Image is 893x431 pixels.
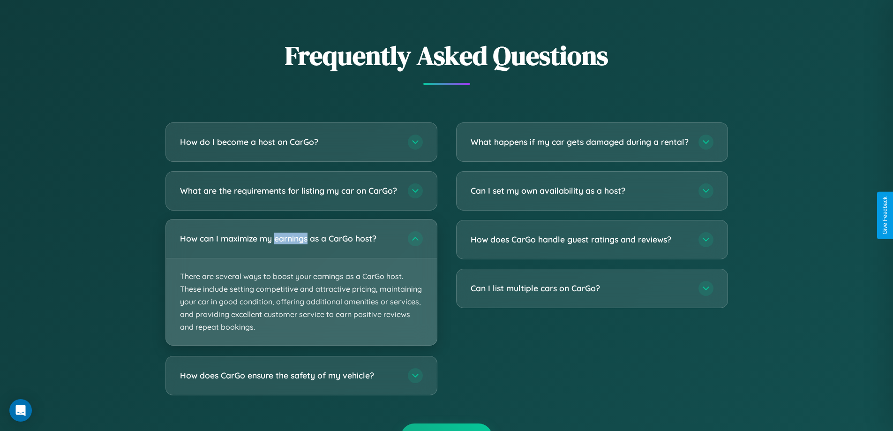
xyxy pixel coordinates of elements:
h3: How does CarGo handle guest ratings and reviews? [471,234,689,245]
h3: Can I list multiple cars on CarGo? [471,282,689,294]
h3: How can I maximize my earnings as a CarGo host? [180,233,398,244]
h3: What happens if my car gets damaged during a rental? [471,136,689,148]
h3: What are the requirements for listing my car on CarGo? [180,185,398,197]
h3: How do I become a host on CarGo? [180,136,398,148]
h3: Can I set my own availability as a host? [471,185,689,197]
p: There are several ways to boost your earnings as a CarGo host. These include setting competitive ... [166,258,437,346]
div: Open Intercom Messenger [9,399,32,422]
h2: Frequently Asked Questions [165,38,728,74]
div: Give Feedback [882,197,888,234]
h3: How does CarGo ensure the safety of my vehicle? [180,370,398,382]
